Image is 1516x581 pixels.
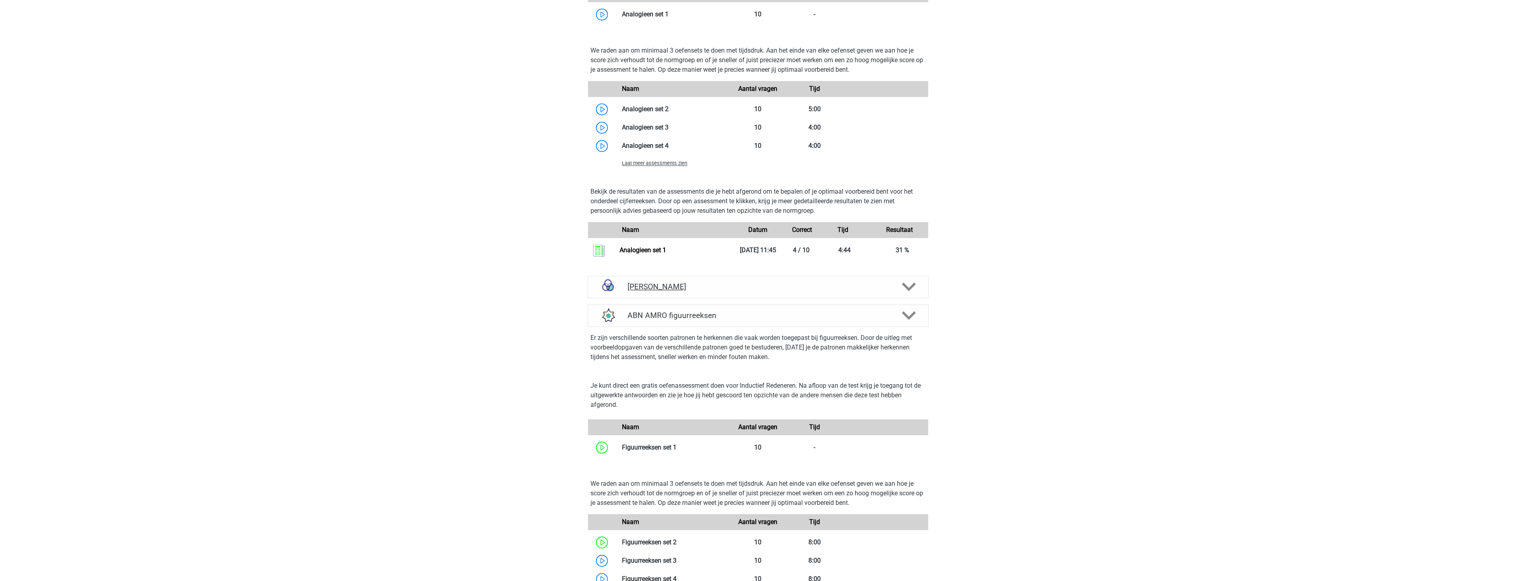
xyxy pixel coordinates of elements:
div: Figuurreeksen set 2 [616,538,730,547]
p: We raden aan om minimaal 3 oefensets te doen met tijdsdruk. Aan het einde van elke oefenset geven... [591,479,926,508]
p: Bekijk de resultaten van de assessments die je hebt afgerond om te bepalen of je optimaal voorber... [591,187,926,216]
div: Aantal vragen [730,84,786,94]
div: Tijd [786,84,843,94]
div: Naam [616,422,730,432]
p: We raden aan om minimaal 3 oefensets te doen met tijdsdruk. Aan het einde van elke oefenset geven... [591,46,926,75]
div: Tijd [815,225,871,235]
a: figuurreeksen ABN AMRO figuurreeksen [584,304,932,327]
img: figuurreeksen [598,305,618,326]
div: Tijd [786,422,843,432]
div: Resultaat [871,225,928,235]
div: Correct [786,225,815,235]
div: Tijd [786,517,843,527]
div: Analogieen set 1 [616,10,730,19]
img: syllogismen [598,277,618,297]
a: syllogismen [PERSON_NAME] [584,276,932,298]
div: Analogieen set 2 [616,104,730,114]
span: Laat meer assessments zien [622,160,688,166]
a: Analogieen set 1 [620,246,666,254]
h4: ABN AMRO figuurreeksen [628,311,888,320]
div: Naam [616,225,730,235]
div: Analogieen set 4 [616,141,730,151]
h4: [PERSON_NAME] [628,282,888,291]
div: Figuurreeksen set 1 [616,443,730,452]
p: Je kunt direct een gratis oefenassessment doen voor Inductief Redeneren. Na afloop van de test kr... [591,381,926,410]
div: Aantal vragen [730,517,786,527]
div: Naam [616,517,730,527]
div: Aantal vragen [730,422,786,432]
div: Analogieen set 3 [616,123,730,132]
div: Naam [616,84,730,94]
div: Datum [730,225,786,235]
div: Figuurreeksen set 3 [616,556,730,565]
p: Er zijn verschillende soorten patronen te herkennen die vaak worden toegepast bij figuurreeksen. ... [591,333,926,362]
